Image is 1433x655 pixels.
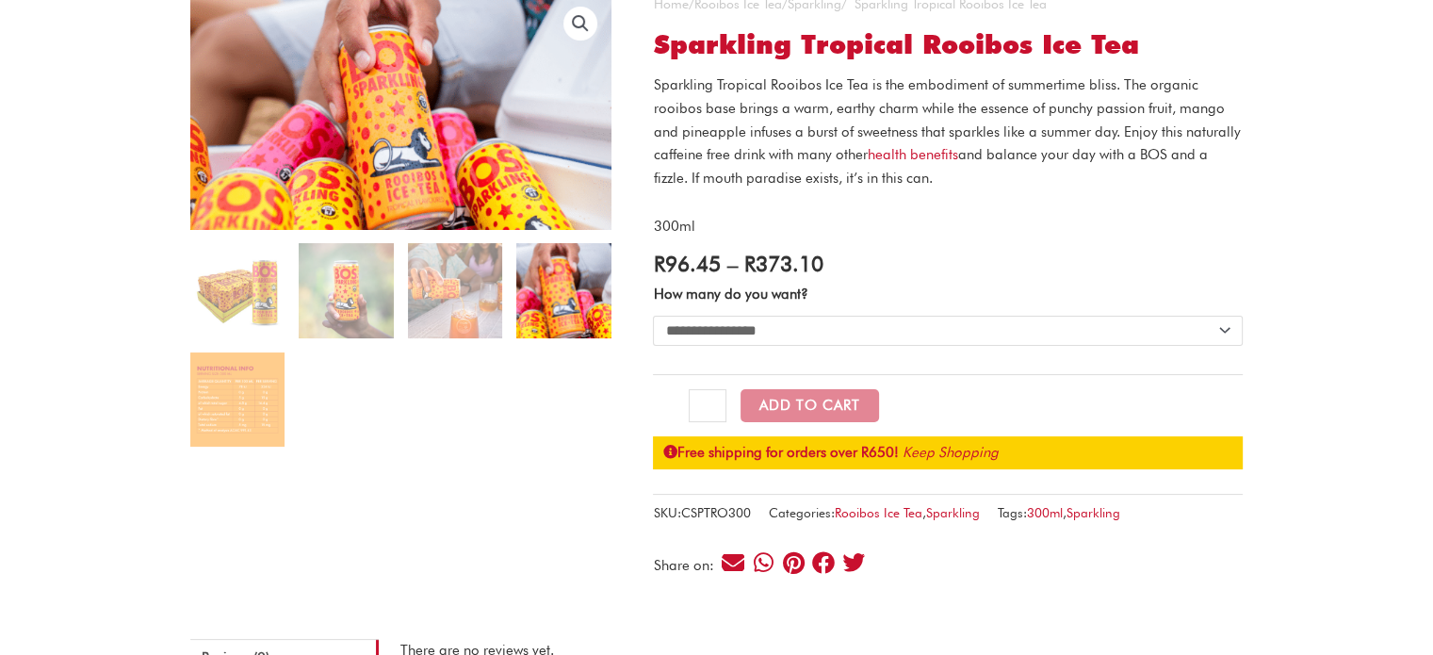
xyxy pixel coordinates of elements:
input: Product quantity [689,389,725,423]
a: Keep Shopping [902,444,998,461]
strong: Free shipping for orders over R650! [662,444,898,461]
img: Sparkling Tropical Rooibos Ice Tea - Image 2 [299,243,393,337]
a: health benefits [867,146,957,163]
a: Rooibos Ice Tea [834,505,921,520]
a: 300ml [1026,505,1062,520]
img: Sparkling Tropical Rooibos Ice Tea - Image 3 [408,243,502,337]
a: View full-screen image gallery [563,7,597,41]
a: Sparkling [925,505,979,520]
div: Share on facebook [811,549,837,575]
a: Sparkling [1066,505,1119,520]
span: Categories: , [768,501,979,525]
img: sparkling tropical rooibos ice tea [190,243,285,337]
h1: Sparkling Tropical Rooibos Ice Tea [653,29,1243,61]
p: Sparkling Tropical Rooibos Ice Tea is the embodiment of summertime bliss. The organic rooibos bas... [653,74,1243,190]
div: Share on email [721,549,746,575]
span: Tags: , [997,501,1119,525]
p: 300ml [653,215,1243,238]
img: 5 Reasons to Love Our New BOS Sparkling Rooibos Ice Teas [516,243,611,337]
bdi: 96.45 [653,251,720,276]
span: – [726,251,737,276]
div: Share on whatsapp [751,549,776,575]
span: R [743,251,755,276]
span: R [653,251,664,276]
button: Add to Cart [741,389,879,422]
bdi: 373.10 [743,251,822,276]
div: Share on twitter [841,549,867,575]
div: Share on: [653,559,720,573]
img: Sparkling Tropical Rooibos Ice Tea - Image 5 [190,352,285,447]
div: Share on pinterest [781,549,806,575]
label: How many do you want? [653,286,807,303]
span: SKU: [653,501,750,525]
span: CSPTRO300 [680,505,750,520]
